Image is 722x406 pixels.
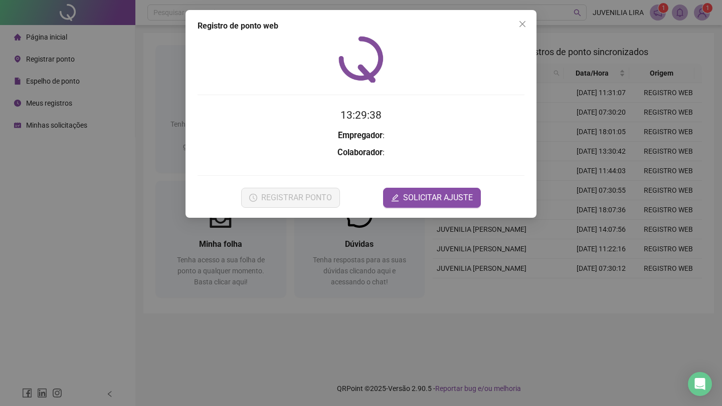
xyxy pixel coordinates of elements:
img: QRPoint [338,36,384,83]
div: Registro de ponto web [198,20,524,32]
strong: Empregador [338,131,383,140]
button: Close [514,16,530,32]
h3: : [198,129,524,142]
span: edit [391,194,399,202]
span: SOLICITAR AJUSTE [403,192,473,204]
h3: : [198,146,524,159]
button: editSOLICITAR AJUSTE [383,188,481,208]
div: Open Intercom Messenger [688,372,712,396]
time: 13:29:38 [340,109,382,121]
button: REGISTRAR PONTO [241,188,340,208]
strong: Colaborador [337,148,383,157]
span: close [518,20,526,28]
